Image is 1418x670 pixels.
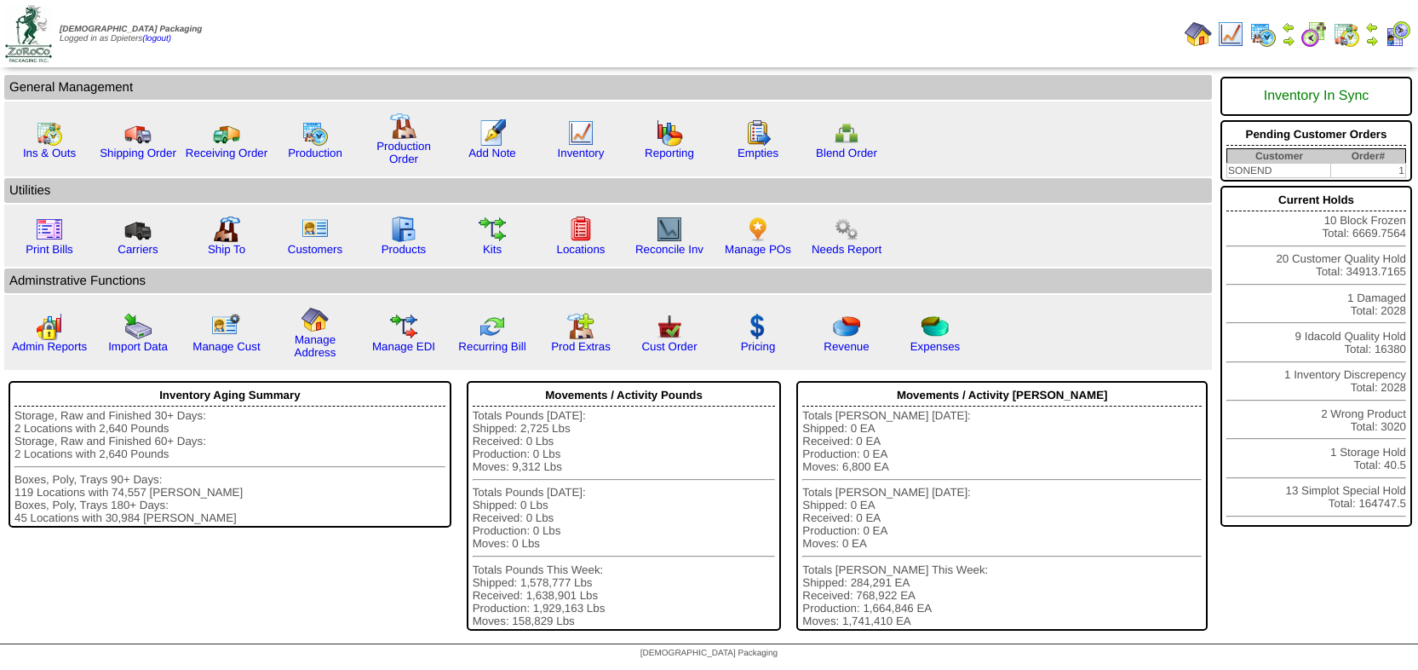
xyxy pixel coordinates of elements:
div: Current Holds [1226,189,1406,211]
img: customers.gif [301,216,329,243]
img: graph.gif [656,119,683,147]
img: calendarinout.gif [1333,20,1360,48]
span: [DEMOGRAPHIC_DATA] Packaging [640,649,778,658]
a: Cust Order [641,340,697,353]
img: managecust.png [211,313,243,340]
div: Storage, Raw and Finished 30+ Days: 2 Locations with 2,640 Pounds Storage, Raw and Finished 60+ D... [14,409,445,524]
img: line_graph.gif [1217,20,1244,48]
a: Production [288,147,342,159]
img: truck.gif [124,119,152,147]
a: Prod Extras [551,340,611,353]
img: pie_chart.png [833,313,860,340]
img: calendarinout.gif [36,119,63,147]
img: calendarcustomer.gif [1384,20,1411,48]
img: zoroco-logo-small.webp [5,5,52,62]
a: Production Order [376,140,431,165]
img: arrowleft.gif [1282,20,1295,34]
td: SONEND [1227,164,1331,178]
td: Utilities [4,178,1212,203]
a: Kits [483,243,502,256]
img: reconcile.gif [479,313,506,340]
a: Expenses [910,340,961,353]
span: Logged in as Dpieters [60,25,202,43]
td: General Management [4,75,1212,100]
img: import.gif [124,313,152,340]
a: Blend Order [816,147,877,159]
div: Movements / Activity [PERSON_NAME] [802,384,1202,407]
span: [DEMOGRAPHIC_DATA] Packaging [60,25,202,34]
img: truck3.gif [124,216,152,243]
img: po.png [744,216,772,243]
a: Inventory [558,147,605,159]
a: Reporting [645,147,694,159]
a: Products [382,243,427,256]
img: home.gif [1185,20,1212,48]
img: arrowright.gif [1282,34,1295,48]
div: Movements / Activity Pounds [473,384,776,407]
div: Inventory Aging Summary [14,384,445,407]
img: calendarprod.gif [301,119,329,147]
img: truck2.gif [213,119,240,147]
div: Totals [PERSON_NAME] [DATE]: Shipped: 0 EA Received: 0 EA Production: 0 EA Moves: 6,800 EA Totals... [802,409,1202,627]
img: locations.gif [567,216,594,243]
a: Manage Cust [192,340,260,353]
img: workflow.png [833,216,860,243]
a: Print Bills [26,243,73,256]
img: pie_chart2.png [921,313,949,340]
a: Locations [556,243,605,256]
a: Admin Reports [12,340,87,353]
img: prodextras.gif [567,313,594,340]
div: Inventory In Sync [1226,80,1406,113]
div: 10 Block Frozen Total: 6669.7564 20 Customer Quality Hold Total: 34913.7165 1 Damaged Total: 2028... [1220,186,1412,527]
img: dollar.gif [744,313,772,340]
div: Pending Customer Orders [1226,124,1406,146]
img: cabinet.gif [390,216,417,243]
a: Manage POs [725,243,791,256]
a: Manage Address [295,333,336,359]
a: Add Note [468,147,516,159]
img: invoice2.gif [36,216,63,243]
img: line_graph.gif [567,119,594,147]
a: Customers [288,243,342,256]
a: Shipping Order [100,147,176,159]
a: Import Data [108,340,168,353]
img: edi.gif [390,313,417,340]
img: factory.gif [390,113,417,140]
img: home.gif [301,306,329,333]
a: Ship To [208,243,245,256]
a: Carriers [118,243,158,256]
th: Customer [1227,149,1331,164]
img: workflow.gif [479,216,506,243]
a: Recurring Bill [458,340,525,353]
a: Manage EDI [372,340,435,353]
img: arrowright.gif [1365,34,1379,48]
img: factory2.gif [213,216,240,243]
a: Receiving Order [186,147,267,159]
img: calendarblend.gif [1300,20,1328,48]
div: Totals Pounds [DATE]: Shipped: 2,725 Lbs Received: 0 Lbs Production: 0 Lbs Moves: 9,312 Lbs Total... [473,409,776,627]
img: graph2.png [36,313,63,340]
td: 1 [1331,164,1406,178]
a: Pricing [741,340,776,353]
td: Adminstrative Functions [4,269,1212,293]
img: cust_order.png [656,313,683,340]
img: line_graph2.gif [656,216,683,243]
img: orders.gif [479,119,506,147]
th: Order# [1331,149,1406,164]
a: Reconcile Inv [635,243,703,256]
a: Ins & Outs [23,147,76,159]
img: network.png [833,119,860,147]
a: Needs Report [812,243,881,256]
a: Empties [738,147,778,159]
img: calendarprod.gif [1249,20,1277,48]
img: arrowleft.gif [1365,20,1379,34]
a: (logout) [142,34,171,43]
img: workorder.gif [744,119,772,147]
a: Revenue [824,340,869,353]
